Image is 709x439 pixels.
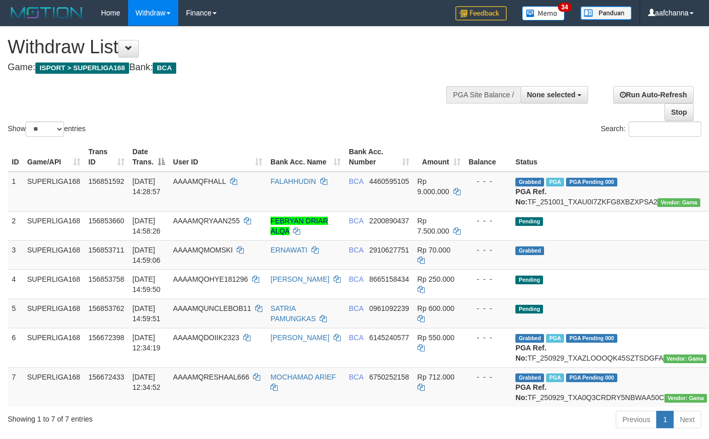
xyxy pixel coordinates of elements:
[616,411,657,428] a: Previous
[418,304,454,312] span: Rp 600.000
[35,62,129,74] span: ISPORT > SUPERLIGA168
[657,198,700,207] span: Vendor URL: https://trx31.1velocity.biz
[345,142,413,172] th: Bank Acc. Number: activate to sort column ascending
[455,6,507,20] img: Feedback.jpg
[8,211,23,240] td: 2
[23,328,85,367] td: SUPERLIGA168
[89,304,124,312] span: 156853762
[153,62,176,74] span: BCA
[629,121,701,137] input: Search:
[520,86,589,103] button: None selected
[133,217,161,235] span: [DATE] 14:58:26
[418,275,454,283] span: Rp 250.000
[469,245,508,255] div: - - -
[546,178,564,186] span: Marked by aafsoycanthlai
[465,142,512,172] th: Balance
[173,304,252,312] span: AAAAMQUNCLEBOB11
[133,177,161,196] span: [DATE] 14:28:57
[133,373,161,391] span: [DATE] 12:34:52
[133,246,161,264] span: [DATE] 14:59:06
[89,177,124,185] span: 156851592
[8,410,288,424] div: Showing 1 to 7 of 7 entries
[26,121,64,137] select: Showentries
[349,177,363,185] span: BCA
[169,142,266,172] th: User ID: activate to sort column ascending
[173,217,240,225] span: AAAAMQRYAAN255
[369,217,409,225] span: Copy 2200890437 to clipboard
[601,121,701,137] label: Search:
[23,211,85,240] td: SUPERLIGA168
[89,246,124,254] span: 156853711
[369,177,409,185] span: Copy 4460595105 to clipboard
[8,367,23,407] td: 7
[663,354,706,363] span: Vendor URL: https://trx31.1velocity.biz
[89,333,124,342] span: 156672398
[469,176,508,186] div: - - -
[349,304,363,312] span: BCA
[515,276,543,284] span: Pending
[515,344,546,362] b: PGA Ref. No:
[173,333,239,342] span: AAAAMQDOIIK2323
[369,304,409,312] span: Copy 0961092239 to clipboard
[8,5,86,20] img: MOTION_logo.png
[349,333,363,342] span: BCA
[469,216,508,226] div: - - -
[566,178,617,186] span: PGA Pending
[469,303,508,313] div: - - -
[173,275,248,283] span: AAAAMQOHYE181296
[546,334,564,343] span: Marked by aafsoycanthlai
[8,142,23,172] th: ID
[270,373,336,381] a: MOCHAMAD ARIEF
[369,333,409,342] span: Copy 6145240577 to clipboard
[418,217,449,235] span: Rp 7.500.000
[89,275,124,283] span: 156853758
[270,177,316,185] a: FALAHHUDIN
[446,86,520,103] div: PGA Site Balance /
[580,6,632,20] img: panduan.png
[8,37,463,57] h1: Withdraw List
[349,246,363,254] span: BCA
[546,373,564,382] span: Marked by aafsoycanthlai
[656,411,674,428] a: 1
[369,246,409,254] span: Copy 2910627751 to clipboard
[515,373,544,382] span: Grabbed
[469,372,508,382] div: - - -
[8,328,23,367] td: 6
[270,333,329,342] a: [PERSON_NAME]
[664,394,707,403] span: Vendor URL: https://trx31.1velocity.biz
[8,172,23,212] td: 1
[515,305,543,313] span: Pending
[8,240,23,269] td: 3
[418,333,454,342] span: Rp 550.000
[23,172,85,212] td: SUPERLIGA168
[173,246,233,254] span: AAAAMQMOMSKI
[349,275,363,283] span: BCA
[8,269,23,299] td: 4
[558,3,572,12] span: 34
[23,142,85,172] th: Game/API: activate to sort column ascending
[23,240,85,269] td: SUPERLIGA168
[8,121,86,137] label: Show entries
[133,304,161,323] span: [DATE] 14:59:51
[515,246,544,255] span: Grabbed
[566,373,617,382] span: PGA Pending
[515,334,544,343] span: Grabbed
[418,246,451,254] span: Rp 70.000
[369,373,409,381] span: Copy 6750252158 to clipboard
[270,275,329,283] a: [PERSON_NAME]
[173,373,249,381] span: AAAAMQRESHAAL666
[418,373,454,381] span: Rp 712.000
[369,275,409,283] span: Copy 8665158434 to clipboard
[469,274,508,284] div: - - -
[418,177,449,196] span: Rp 9.000.000
[469,332,508,343] div: - - -
[129,142,169,172] th: Date Trans.: activate to sort column descending
[89,217,124,225] span: 156853660
[566,334,617,343] span: PGA Pending
[515,178,544,186] span: Grabbed
[23,269,85,299] td: SUPERLIGA168
[527,91,576,99] span: None selected
[8,62,463,73] h4: Game: Bank:
[8,299,23,328] td: 5
[349,217,363,225] span: BCA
